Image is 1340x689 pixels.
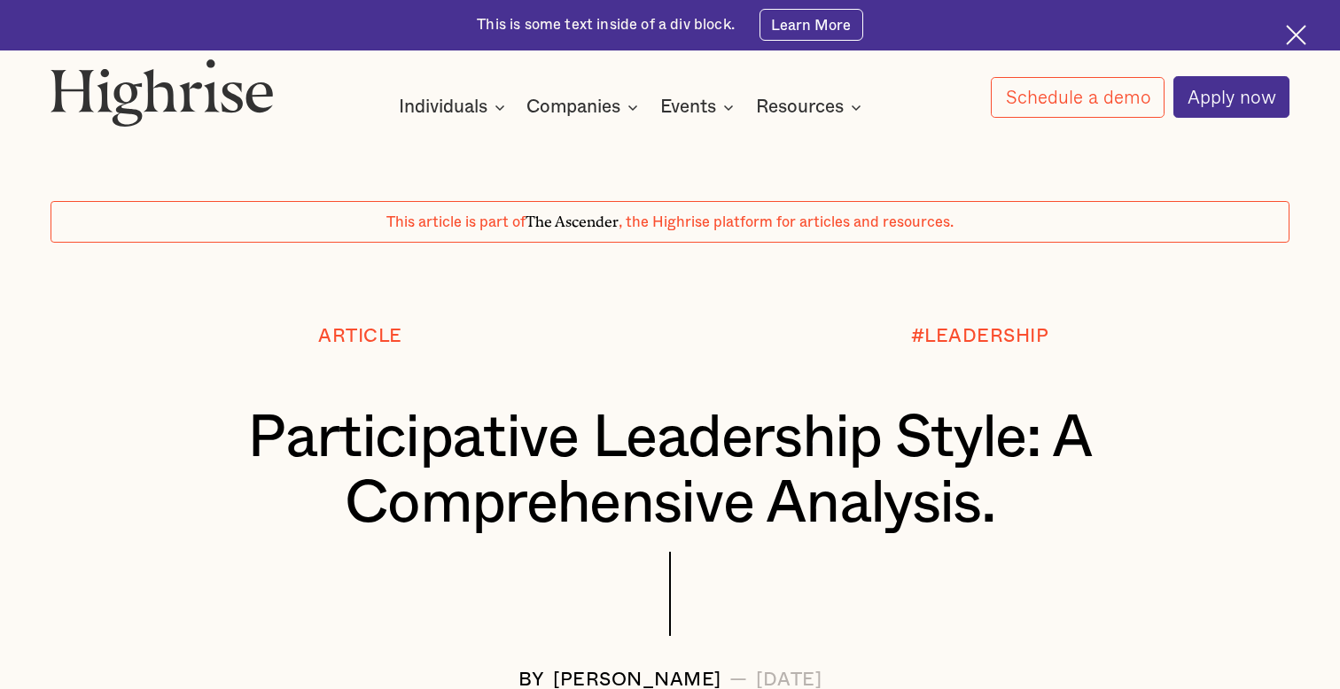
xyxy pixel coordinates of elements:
[102,406,1238,537] h1: Participative Leadership Style: A Comprehensive Analysis.
[477,15,735,35] div: This is some text inside of a div block.
[318,326,402,346] div: Article
[660,97,716,118] div: Events
[760,9,863,41] a: Learn More
[526,97,620,118] div: Companies
[526,210,619,228] span: The Ascender
[51,58,275,126] img: Highrise logo
[911,326,1049,346] div: #LEADERSHIP
[756,97,844,118] div: Resources
[1286,25,1306,45] img: Cross icon
[619,215,954,229] span: , the Highrise platform for articles and resources.
[991,77,1165,118] a: Schedule a demo
[1173,76,1290,117] a: Apply now
[386,215,526,229] span: This article is part of
[399,97,487,118] div: Individuals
